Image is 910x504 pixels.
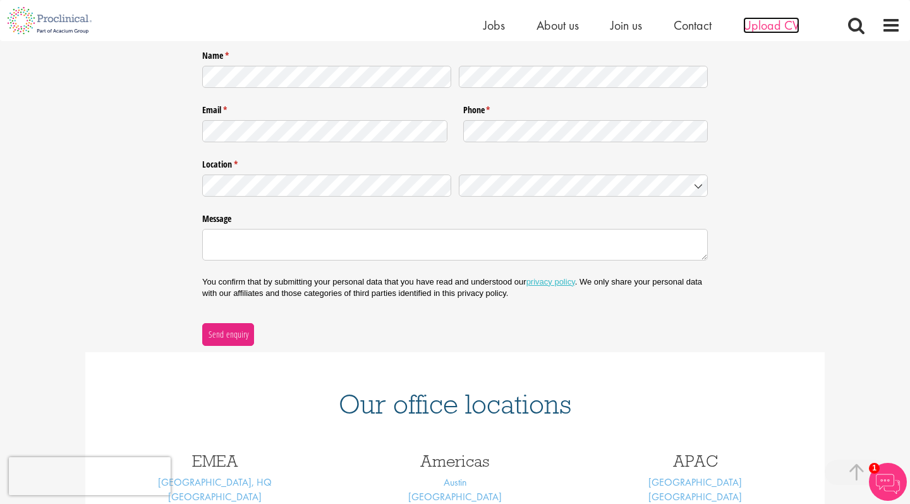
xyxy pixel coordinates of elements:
h3: EMEA [104,453,325,469]
a: Contact [674,17,712,34]
input: Country [459,175,708,197]
a: [GEOGRAPHIC_DATA] [648,476,742,489]
legend: Location [202,154,708,171]
span: Send enquiry [208,328,249,341]
a: Austin [444,476,467,489]
img: Chatbot [869,463,907,501]
a: About us [537,17,579,34]
a: Join us [610,17,642,34]
p: You confirm that by submitting your personal data that you have read and understood our . We only... [202,276,708,299]
span: 1 [869,463,880,474]
label: Phone [463,100,708,116]
a: Jobs [483,17,505,34]
button: Send enquiry [202,323,254,346]
input: Last [459,66,708,88]
a: [GEOGRAPHIC_DATA] [168,490,262,503]
a: privacy policy [526,277,575,286]
h3: APAC [585,453,806,469]
input: State / Province / Region [202,175,451,197]
label: Message [202,209,708,225]
h1: Our office locations [104,390,806,418]
label: Email [202,100,447,116]
input: First [202,66,451,88]
legend: Name [202,46,708,62]
a: [GEOGRAPHIC_DATA] [408,490,502,503]
a: Upload CV [743,17,799,34]
a: [GEOGRAPHIC_DATA] [648,490,742,503]
iframe: reCAPTCHA [9,457,171,495]
a: [GEOGRAPHIC_DATA], HQ [158,476,272,489]
h3: Americas [344,453,566,469]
